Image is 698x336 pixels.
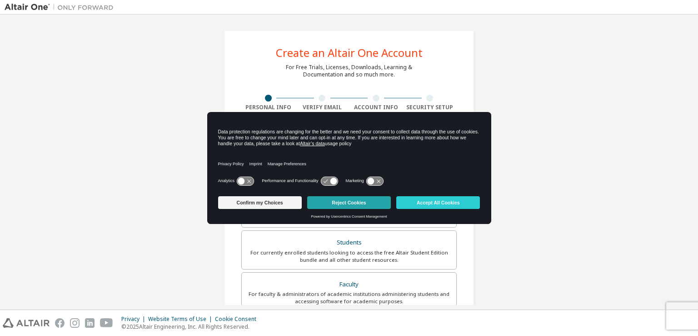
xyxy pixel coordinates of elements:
p: © 2025 Altair Engineering, Inc. All Rights Reserved. [121,323,262,331]
div: Privacy [121,316,148,323]
img: linkedin.svg [85,318,95,328]
img: instagram.svg [70,318,80,328]
div: Create an Altair One Account [276,47,423,58]
div: Faculty [247,278,451,291]
div: Students [247,236,451,249]
div: For Free Trials, Licenses, Downloads, Learning & Documentation and so much more. [286,64,412,78]
img: altair_logo.svg [3,318,50,328]
div: Website Terms of Use [148,316,215,323]
div: Personal Info [241,104,295,111]
img: Altair One [5,3,118,12]
img: facebook.svg [55,318,65,328]
div: For faculty & administrators of academic institutions administering students and accessing softwa... [247,290,451,305]
div: Verify Email [295,104,349,111]
img: youtube.svg [100,318,113,328]
div: Cookie Consent [215,316,262,323]
div: For currently enrolled students looking to access the free Altair Student Edition bundle and all ... [247,249,451,264]
div: Security Setup [403,104,457,111]
div: Account Info [349,104,403,111]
